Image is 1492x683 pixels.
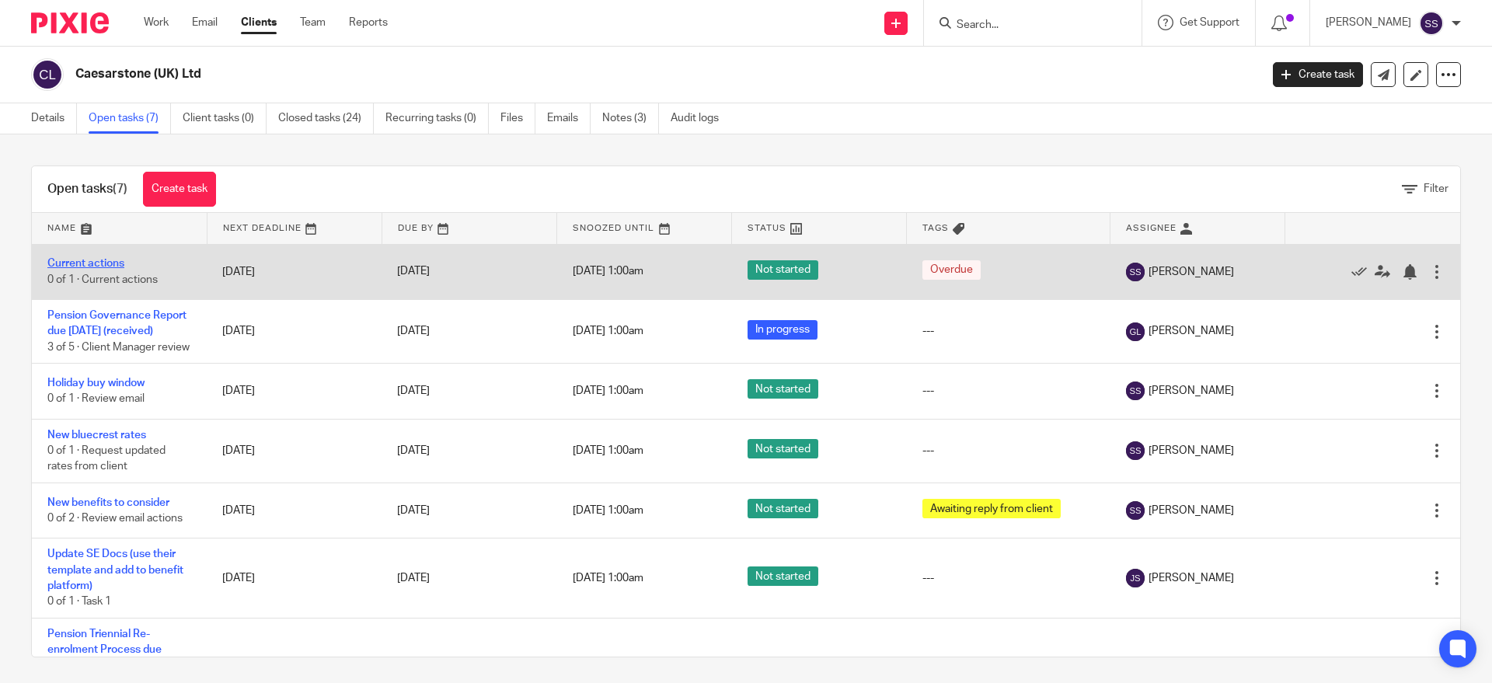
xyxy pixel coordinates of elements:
[207,364,382,419] td: [DATE]
[1351,264,1375,280] a: Mark as done
[1149,570,1234,586] span: [PERSON_NAME]
[31,103,77,134] a: Details
[1326,15,1411,30] p: [PERSON_NAME]
[922,260,981,280] span: Overdue
[207,299,382,363] td: [DATE]
[573,445,643,456] span: [DATE] 1:00am
[1424,183,1448,194] span: Filter
[573,573,643,584] span: [DATE] 1:00am
[748,499,818,518] span: Not started
[748,224,786,232] span: Status
[748,379,818,399] span: Not started
[349,15,388,30] a: Reports
[397,445,430,456] span: [DATE]
[748,439,818,458] span: Not started
[144,15,169,30] a: Work
[922,323,1095,339] div: ---
[573,267,643,277] span: [DATE] 1:00am
[573,326,643,337] span: [DATE] 1:00am
[1126,322,1145,341] img: svg%3E
[207,244,382,299] td: [DATE]
[397,505,430,516] span: [DATE]
[47,549,183,591] a: Update SE Docs (use their template and add to benefit platform)
[1273,62,1363,87] a: Create task
[47,597,111,608] span: 0 of 1 · Task 1
[1126,441,1145,460] img: svg%3E
[241,15,277,30] a: Clients
[31,58,64,91] img: svg%3E
[89,103,171,134] a: Open tasks (7)
[207,419,382,483] td: [DATE]
[397,267,430,277] span: [DATE]
[1149,264,1234,280] span: [PERSON_NAME]
[47,445,166,472] span: 0 of 1 · Request updated rates from client
[922,383,1095,399] div: ---
[602,103,659,134] a: Notes (3)
[748,566,818,586] span: Not started
[278,103,374,134] a: Closed tasks (24)
[47,310,186,336] a: Pension Governance Report due [DATE] (received)
[47,274,158,285] span: 0 of 1 · Current actions
[1419,11,1444,36] img: svg%3E
[671,103,730,134] a: Audit logs
[1149,323,1234,339] span: [PERSON_NAME]
[1180,17,1239,28] span: Get Support
[922,443,1095,458] div: ---
[748,260,818,280] span: Not started
[922,570,1095,586] div: ---
[47,430,146,441] a: New bluecrest rates
[47,378,145,389] a: Holiday buy window
[385,103,489,134] a: Recurring tasks (0)
[1149,443,1234,458] span: [PERSON_NAME]
[1126,501,1145,520] img: svg%3E
[1149,503,1234,518] span: [PERSON_NAME]
[500,103,535,134] a: Files
[397,573,430,584] span: [DATE]
[1126,263,1145,281] img: svg%3E
[47,497,169,508] a: New benefits to consider
[1149,383,1234,399] span: [PERSON_NAME]
[207,483,382,538] td: [DATE]
[573,385,643,396] span: [DATE] 1:00am
[75,66,1015,82] h2: Caesarstone (UK) Ltd
[955,19,1095,33] input: Search
[192,15,218,30] a: Email
[143,172,216,207] a: Create task
[47,393,145,404] span: 0 of 1 · Review email
[397,326,430,336] span: [DATE]
[573,505,643,516] span: [DATE] 1:00am
[113,183,127,195] span: (7)
[922,499,1061,518] span: Awaiting reply from client
[547,103,591,134] a: Emails
[1126,382,1145,400] img: svg%3E
[300,15,326,30] a: Team
[31,12,109,33] img: Pixie
[47,342,190,353] span: 3 of 5 · Client Manager review
[207,538,382,619] td: [DATE]
[47,181,127,197] h1: Open tasks
[47,258,124,269] a: Current actions
[1126,569,1145,587] img: svg%3E
[47,513,183,524] span: 0 of 2 · Review email actions
[922,224,949,232] span: Tags
[748,320,817,340] span: In progress
[183,103,267,134] a: Client tasks (0)
[397,385,430,396] span: [DATE]
[573,224,654,232] span: Snoozed Until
